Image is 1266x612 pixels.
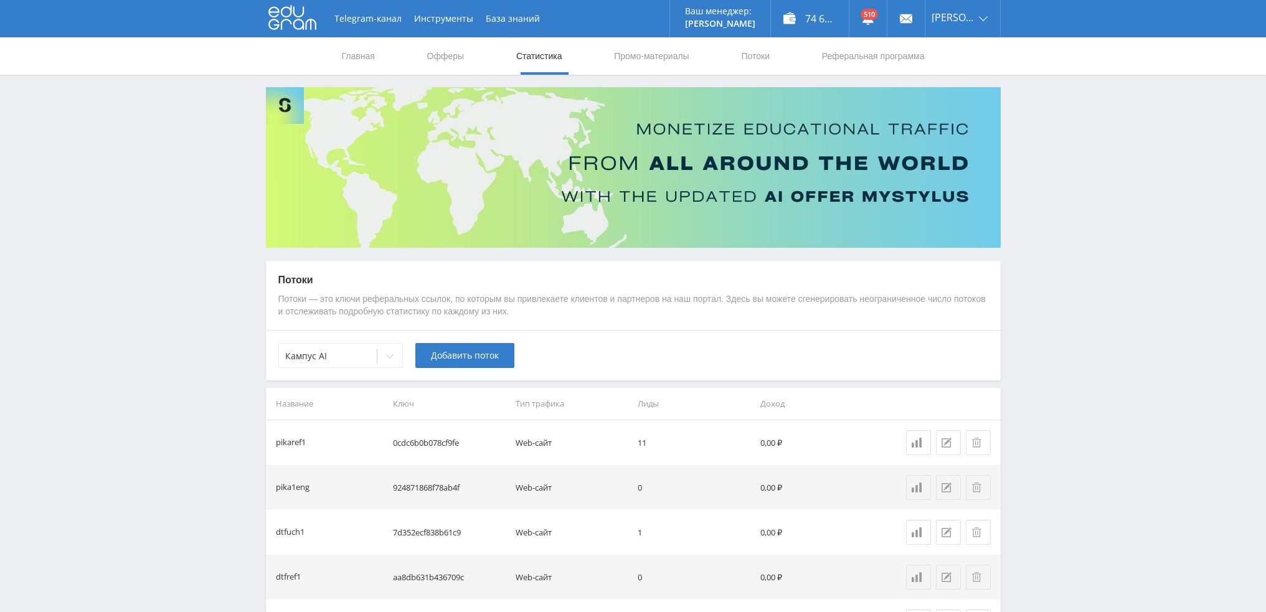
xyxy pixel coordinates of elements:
[966,430,991,455] button: Удалить
[388,420,511,465] td: 0cdc6b0b078cf9fe
[685,19,755,29] p: [PERSON_NAME]
[511,555,633,600] td: Web-сайт
[276,481,309,495] div: pika1eng
[936,475,961,500] button: Редактировать
[276,525,305,540] div: dtfuch1
[388,510,511,555] td: 7d352ecf838b61c9
[755,465,878,510] td: 0,00 ₽
[936,565,961,590] button: Редактировать
[426,37,466,75] a: Офферы
[511,420,633,465] td: Web-сайт
[755,388,878,420] th: Доход
[266,87,1001,248] img: Banner
[633,388,755,420] th: Лиды
[936,520,961,545] button: Редактировать
[740,37,771,75] a: Потоки
[511,510,633,555] td: Web-сайт
[755,510,878,555] td: 0,00 ₽
[276,436,306,450] div: pikaref1
[685,6,755,16] p: Ваш менеджер:
[906,520,931,545] a: Статистика
[515,37,564,75] a: Статистика
[278,273,988,287] p: Потоки
[966,520,991,545] button: Удалить
[388,465,511,510] td: 924871868f78ab4f
[966,565,991,590] button: Удалить
[821,37,926,75] a: Реферальная программа
[266,388,389,420] th: Название
[906,430,931,455] a: Статистика
[755,420,878,465] td: 0,00 ₽
[966,475,991,500] button: Удалить
[431,351,499,360] span: Добавить поток
[633,465,755,510] td: 0
[613,37,690,75] a: Промо-материалы
[633,555,755,600] td: 0
[511,388,633,420] th: Тип трафика
[388,555,511,600] td: aa8db631b436709c
[415,343,514,368] button: Добавить поток
[633,510,755,555] td: 1
[906,565,931,590] a: Статистика
[932,12,975,22] span: [PERSON_NAME]
[341,37,376,75] a: Главная
[276,570,301,585] div: dtfref1
[278,293,988,318] p: Потоки — это ключи реферальных ссылок, по которым вы привлекаете клиентов и партнеров на наш порт...
[388,388,511,420] th: Ключ
[633,420,755,465] td: 11
[906,475,931,500] a: Статистика
[511,465,633,510] td: Web-сайт
[755,555,878,600] td: 0,00 ₽
[936,430,961,455] button: Редактировать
